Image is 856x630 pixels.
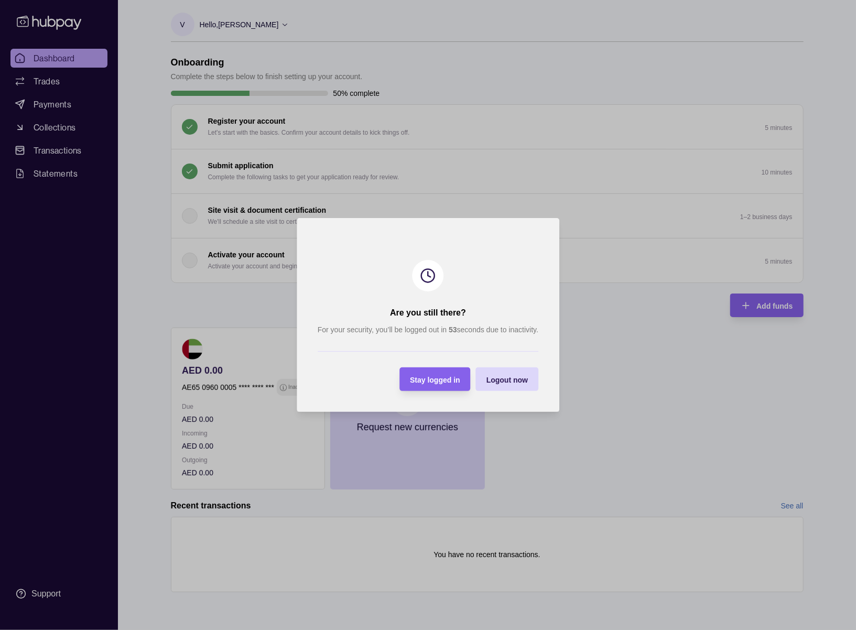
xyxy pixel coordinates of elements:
[410,376,460,384] span: Stay logged in
[486,376,528,384] span: Logout now
[390,307,466,319] h2: Are you still there?
[449,325,457,334] strong: 53
[399,367,471,391] button: Stay logged in
[476,367,538,391] button: Logout now
[318,324,538,335] p: For your security, you’ll be logged out in seconds due to inactivity.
